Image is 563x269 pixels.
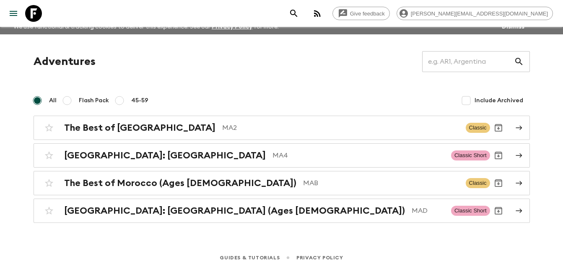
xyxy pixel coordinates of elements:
[406,10,553,17] span: [PERSON_NAME][EMAIL_ADDRESS][DOMAIN_NAME]
[500,21,527,33] button: Dismiss
[466,178,490,188] span: Classic
[212,24,252,30] a: Privacy Policy
[64,178,296,189] h2: The Best of Morocco (Ages [DEMOGRAPHIC_DATA])
[490,119,507,136] button: Archive
[451,150,490,160] span: Classic Short
[475,96,523,105] span: Include Archived
[285,5,302,22] button: search adventures
[222,123,459,133] p: MA2
[220,253,280,262] a: Guides & Tutorials
[5,5,22,22] button: menu
[466,123,490,133] span: Classic
[64,150,266,161] h2: [GEOGRAPHIC_DATA]: [GEOGRAPHIC_DATA]
[34,143,530,168] a: [GEOGRAPHIC_DATA]: [GEOGRAPHIC_DATA]MA4Classic ShortArchive
[397,7,553,20] div: [PERSON_NAME][EMAIL_ADDRESS][DOMAIN_NAME]
[490,147,507,164] button: Archive
[296,253,343,262] a: Privacy Policy
[34,53,96,70] h1: Adventures
[34,199,530,223] a: [GEOGRAPHIC_DATA]: [GEOGRAPHIC_DATA] (Ages [DEMOGRAPHIC_DATA])MADClassic ShortArchive
[272,150,444,160] p: MA4
[49,96,57,105] span: All
[34,116,530,140] a: The Best of [GEOGRAPHIC_DATA]MA2ClassicArchive
[451,206,490,216] span: Classic Short
[412,206,444,216] p: MAD
[345,10,389,17] span: Give feedback
[332,7,390,20] a: Give feedback
[303,178,459,188] p: MAB
[64,122,215,133] h2: The Best of [GEOGRAPHIC_DATA]
[79,96,109,105] span: Flash Pack
[10,19,282,34] p: We use functional & tracking cookies to deliver this experience. See our for more.
[422,50,514,73] input: e.g. AR1, Argentina
[131,96,148,105] span: 45-59
[490,202,507,219] button: Archive
[490,175,507,191] button: Archive
[34,171,530,195] a: The Best of Morocco (Ages [DEMOGRAPHIC_DATA])MABClassicArchive
[64,205,405,216] h2: [GEOGRAPHIC_DATA]: [GEOGRAPHIC_DATA] (Ages [DEMOGRAPHIC_DATA])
